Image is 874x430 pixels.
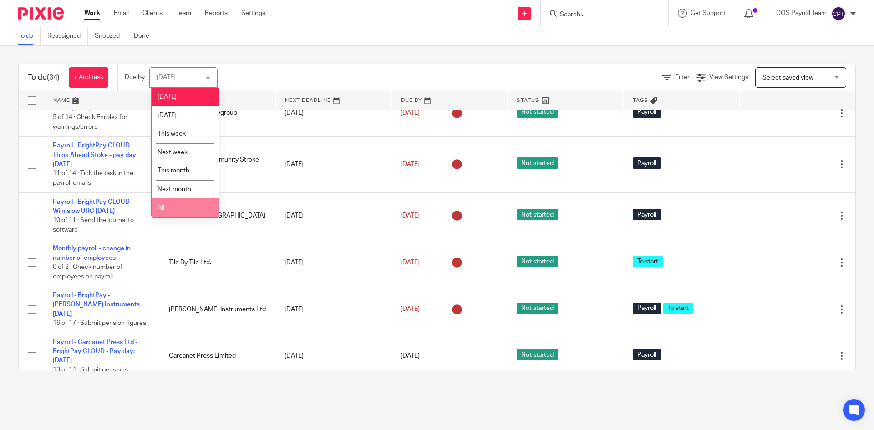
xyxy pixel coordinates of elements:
span: Not started [517,209,558,220]
a: Payroll - BrightPay CLOUD - Wilmslow URC [DATE] [53,199,133,214]
h1: To do [28,73,60,82]
img: Pixie [18,7,64,20]
a: Reassigned [47,27,88,45]
a: Payroll - BrightPay - [PERSON_NAME] Instruments [DATE] [53,292,140,317]
span: Not started [517,157,558,169]
span: Payroll [633,209,661,220]
td: [DATE] [275,90,391,137]
div: [DATE] [157,74,176,81]
a: Payroll - Carcanet Press Ltd - BrightPay CLOUD - Pay day: [DATE] [53,339,137,364]
img: svg%3E [831,6,846,21]
span: 16 of 17 · Submit pension figures [53,320,146,326]
span: 11 of 14 · Tick the task in the payroll emails [53,171,133,187]
a: Work [84,9,100,18]
span: [DATE] [401,259,420,266]
span: Next month [158,186,191,192]
span: [DATE] [401,110,420,116]
a: Settings [241,9,265,18]
span: [DATE] [401,212,420,219]
span: Not started [517,303,558,314]
span: Select saved view [762,75,813,81]
span: Not started [517,106,558,118]
span: Payroll [633,157,661,169]
span: (34) [47,74,60,81]
a: + Add task [69,67,108,88]
span: To start [633,256,663,267]
a: Team [176,9,191,18]
span: 0 of 2 · Check number of employees on payroll [53,264,122,280]
span: This month [158,167,189,174]
td: [DATE] [275,333,391,379]
span: [DATE] [158,94,177,100]
a: Email [114,9,129,18]
a: Done [134,27,156,45]
span: Get Support [691,10,726,16]
span: Payroll [633,349,661,360]
span: [DATE] [401,161,420,167]
td: [DATE] [275,286,391,333]
a: Reports [205,9,228,18]
span: 10 of 11 · Send the journal to software [53,217,134,233]
span: Payroll [633,106,661,118]
a: Payroll - BrightPay CLOUD - St Paul's [DATE] [53,96,141,111]
span: [DATE] [158,112,177,119]
td: [DATE] [275,137,391,192]
a: Snoozed [95,27,127,45]
span: To start [663,303,693,314]
td: Tile By Tile Ltd. [160,239,276,286]
td: [DATE] [275,239,391,286]
span: Next week [158,149,188,156]
td: [PERSON_NAME] Instruments Ltd [160,286,276,333]
span: [DATE] [401,353,420,359]
input: Search [559,11,641,19]
span: 5 of 14 · Check Enrolex for warnings/errors [53,115,127,131]
span: Filter [675,74,690,81]
span: View Settings [709,74,748,81]
p: Due by [125,73,145,82]
a: To do [18,27,41,45]
a: Monthly payroll - change in number of employees [53,245,131,261]
span: Payroll [633,303,661,314]
span: Not started [517,256,558,267]
span: Not started [517,349,558,360]
td: [DATE] [275,192,391,239]
span: [DATE] [401,306,420,313]
a: Clients [142,9,163,18]
span: All [158,205,164,211]
p: COS Payroll Team [776,9,827,18]
span: Tags [633,98,648,103]
td: Carcanet Press Limited [160,333,276,379]
a: Payroll - BrightPay CLOUD - Think Ahead Stoke - pay day [DATE] [53,142,136,167]
span: This week [158,131,186,137]
span: 13 of 14 · Submit pensions [53,367,128,373]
